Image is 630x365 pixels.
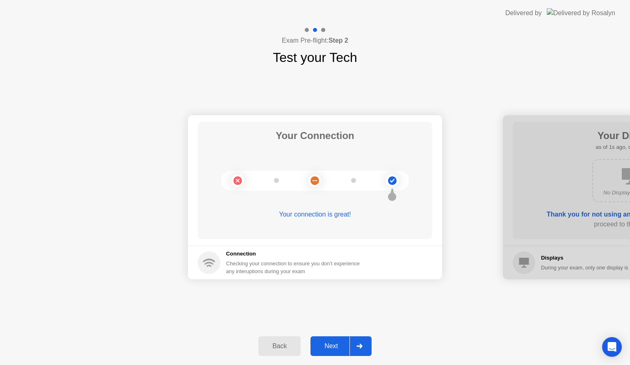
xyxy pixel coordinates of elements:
[547,8,615,18] img: Delivered by Rosalyn
[226,260,365,275] div: Checking your connection to ensure you don’t experience any interuptions during your exam
[310,336,372,356] button: Next
[258,336,301,356] button: Back
[313,342,349,350] div: Next
[276,128,354,143] h1: Your Connection
[273,48,357,67] h1: Test your Tech
[282,36,348,46] h4: Exam Pre-flight:
[198,210,432,219] div: Your connection is great!
[505,8,542,18] div: Delivered by
[261,342,298,350] div: Back
[602,337,622,357] div: Open Intercom Messenger
[226,250,365,258] h5: Connection
[329,37,348,44] b: Step 2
